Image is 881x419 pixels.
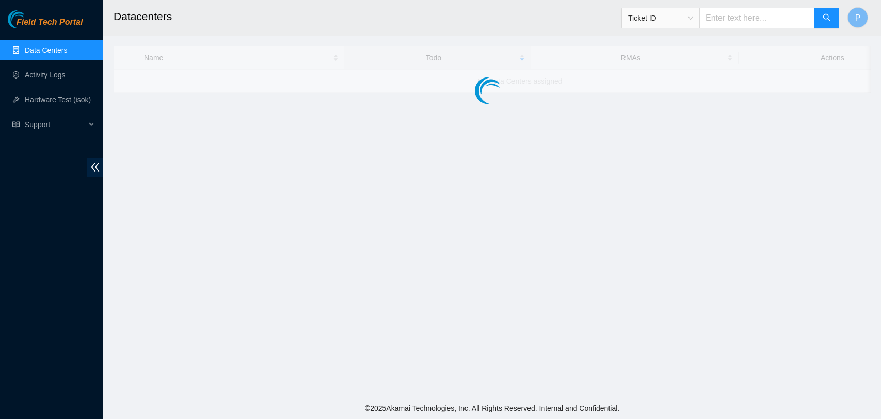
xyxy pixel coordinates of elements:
a: Data Centers [25,46,67,54]
span: P [855,11,861,24]
input: Enter text here... [699,8,815,28]
a: Akamai TechnologiesField Tech Portal [8,19,83,32]
span: Ticket ID [628,10,693,26]
footer: © 2025 Akamai Technologies, Inc. All Rights Reserved. Internal and Confidential. [103,397,881,419]
span: search [823,13,831,23]
span: Support [25,114,86,135]
span: read [12,121,20,128]
span: double-left [87,158,103,177]
img: Akamai Technologies [8,10,52,28]
a: Hardware Test (isok) [25,96,91,104]
button: P [847,7,868,28]
button: search [814,8,839,28]
a: Activity Logs [25,71,66,79]
span: Field Tech Portal [17,18,83,27]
